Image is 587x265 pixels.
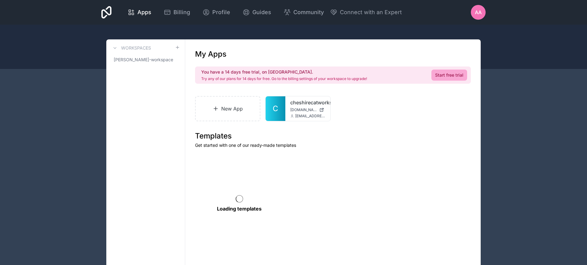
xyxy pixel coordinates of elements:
[198,6,235,19] a: Profile
[266,96,285,121] a: C
[195,96,260,121] a: New App
[217,205,262,212] p: Loading templates
[114,57,173,63] span: [PERSON_NAME]-workspace
[279,6,329,19] a: Community
[273,104,278,114] span: C
[431,70,467,81] a: Start free trial
[252,8,271,17] span: Guides
[195,142,471,148] p: Get started with one of our ready-made templates
[111,44,151,52] a: Workspaces
[290,99,325,106] a: cheshirecatworks
[123,6,156,19] a: Apps
[159,6,195,19] a: Billing
[238,6,276,19] a: Guides
[195,131,471,141] h1: Templates
[195,49,226,59] h1: My Apps
[173,8,190,17] span: Billing
[295,114,325,118] span: [EMAIL_ADDRESS][DOMAIN_NAME]
[293,8,324,17] span: Community
[290,107,317,112] span: [DOMAIN_NAME]
[330,8,402,17] button: Connect with an Expert
[475,9,482,16] span: AA
[340,8,402,17] span: Connect with an Expert
[111,54,180,65] a: [PERSON_NAME]-workspace
[121,45,151,51] h3: Workspaces
[212,8,230,17] span: Profile
[201,69,367,75] h2: You have a 14 days free trial, on [GEOGRAPHIC_DATA].
[290,107,325,112] a: [DOMAIN_NAME]
[137,8,151,17] span: Apps
[201,76,367,81] p: Try any of our plans for 14 days for free. Go to the billing settings of your workspace to upgrade!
